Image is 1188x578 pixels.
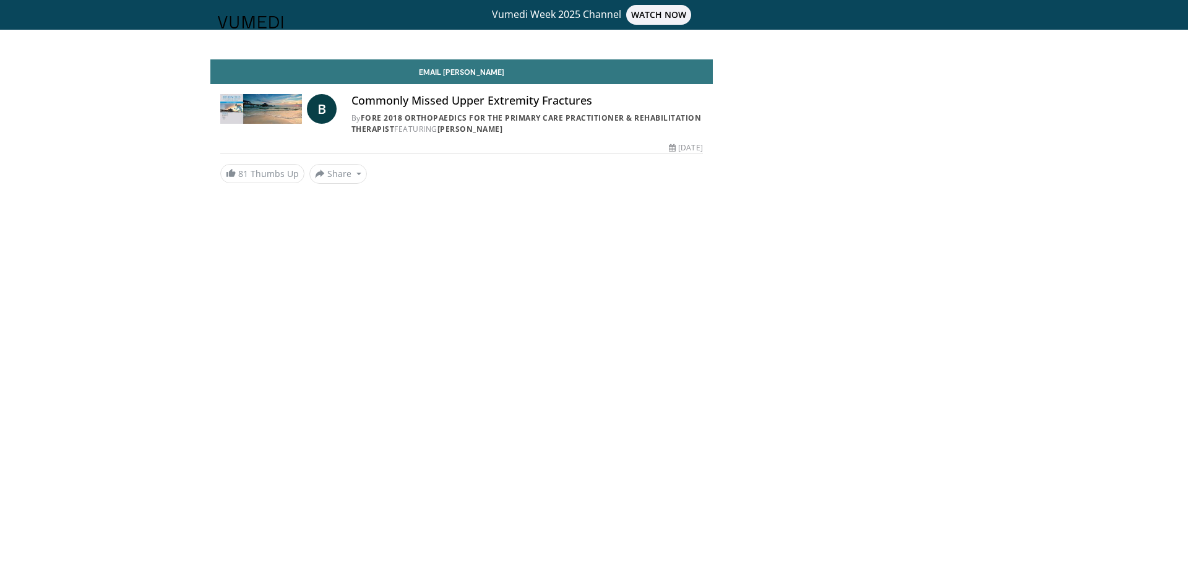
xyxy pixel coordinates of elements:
[309,164,367,184] button: Share
[351,113,703,135] div: By FEATURING
[669,142,702,153] div: [DATE]
[238,168,248,179] span: 81
[437,124,503,134] a: [PERSON_NAME]
[218,16,283,28] img: VuMedi Logo
[210,59,713,84] a: Email [PERSON_NAME]
[351,94,703,108] h4: Commonly Missed Upper Extremity Fractures
[220,164,304,183] a: 81 Thumbs Up
[307,94,337,124] a: B
[220,94,302,124] img: FORE 2018 Orthopaedics for the Primary Care Practitioner & Rehabilitation Therapist
[351,113,702,134] a: FORE 2018 Orthopaedics for the Primary Care Practitioner & Rehabilitation Therapist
